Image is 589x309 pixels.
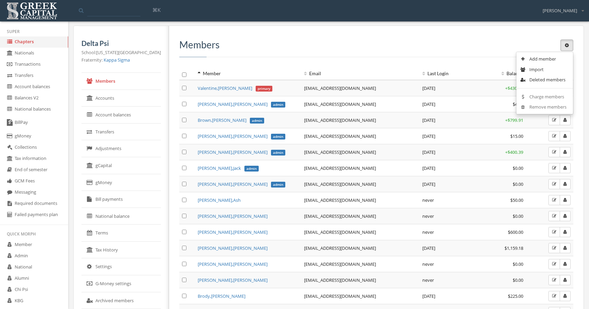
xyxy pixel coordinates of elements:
span: admin [271,134,285,140]
td: [EMAIL_ADDRESS][DOMAIN_NAME] [301,112,420,128]
span: + $799.91 [505,117,523,123]
a: Brody,[PERSON_NAME] [198,293,245,299]
span: $600.00 [508,229,523,235]
a: [PERSON_NAME],[PERSON_NAME]admin [198,181,285,187]
a: [PERSON_NAME],[PERSON_NAME]admin [198,101,285,107]
a: Adjustments [81,140,161,157]
td: [EMAIL_ADDRESS][DOMAIN_NAME] [301,208,420,224]
td: never [420,192,475,208]
a: [PERSON_NAME],[PERSON_NAME] [198,277,268,283]
span: [DATE] [422,85,435,91]
div: [PERSON_NAME] [538,2,584,14]
a: Transfers [81,124,161,141]
td: [EMAIL_ADDRESS][DOMAIN_NAME] [301,240,420,256]
span: admin [271,102,285,108]
a: gCapital [81,157,161,174]
span: [PERSON_NAME] [543,7,577,14]
a: [PERSON_NAME],[PERSON_NAME] [198,229,268,235]
a: [PERSON_NAME],[PERSON_NAME]admin [198,133,285,139]
a: Charge members [519,92,571,102]
span: primary [256,86,272,92]
a: Members [81,73,161,90]
td: [EMAIL_ADDRESS][DOMAIN_NAME] [301,176,420,192]
a: Deleted members [519,75,571,85]
a: Tax History [81,242,161,259]
div: Balance [478,70,523,77]
td: [EMAIL_ADDRESS][DOMAIN_NAME] [301,272,420,288]
span: [DATE] [422,101,435,107]
span: [DATE] [422,181,435,187]
span: $0.00 [513,261,523,267]
a: [PERSON_NAME],[PERSON_NAME] [198,245,268,251]
td: [EMAIL_ADDRESS][DOMAIN_NAME] [301,80,420,96]
a: [PERSON_NAME],Jackadmin [198,165,258,171]
a: [PERSON_NAME],[PERSON_NAME]admin [198,149,285,155]
span: admin [271,150,285,156]
span: + $400.39 [505,149,523,155]
span: $50.00 [510,197,523,203]
td: never [420,256,475,272]
span: $0.00 [513,213,523,219]
span: [DATE] [422,165,435,171]
h3: Members [179,39,573,50]
span: $1,159.18 [504,245,523,251]
a: Settings [81,258,161,275]
span: admin [250,118,264,124]
td: never [420,224,475,240]
td: [EMAIL_ADDRESS][DOMAIN_NAME] [301,96,420,112]
span: [DATE] [422,117,435,123]
div: Member [198,70,299,77]
a: gMoney [81,174,161,191]
a: Valentine,[PERSON_NAME]primary [198,85,272,91]
a: Terms [81,225,161,242]
a: Accounts [81,90,161,107]
td: [EMAIL_ADDRESS][DOMAIN_NAME] [301,144,420,160]
a: Bill payments [81,191,161,208]
span: + $430.41 [505,85,523,91]
a: Import [519,64,571,75]
span: [DATE] [422,245,435,251]
span: $225.00 [508,293,523,299]
a: Account balances [81,107,161,124]
span: $0.00 [513,181,523,187]
a: National balance [81,208,161,225]
span: $15.00 [510,133,523,139]
a: [PERSON_NAME],Ash [198,197,241,203]
a: Remove members [519,102,571,112]
a: G-Money settings [81,275,161,292]
td: [EMAIL_ADDRESS][DOMAIN_NAME] [301,224,420,240]
td: never [420,272,475,288]
td: [EMAIL_ADDRESS][DOMAIN_NAME] [301,192,420,208]
span: $0.00 [513,277,523,283]
a: Brown,[PERSON_NAME]admin [198,117,264,123]
span: admin [271,182,285,188]
a: Add member [519,54,571,64]
div: Last Login [422,70,472,77]
span: admin [244,166,259,172]
td: never [420,208,475,224]
h5: Delta Psi [81,39,161,47]
a: [PERSON_NAME],[PERSON_NAME] [198,261,268,267]
span: ⌘K [152,6,161,13]
td: [EMAIL_ADDRESS][DOMAIN_NAME] [301,160,420,176]
span: $4.44 [513,101,523,107]
p: School: [US_STATE][GEOGRAPHIC_DATA] Fraternity: [81,49,161,64]
a: Kappa Sigma [104,57,130,63]
td: [EMAIL_ADDRESS][DOMAIN_NAME] [301,128,420,144]
span: $0.00 [513,165,523,171]
a: [PERSON_NAME],[PERSON_NAME] [198,213,268,219]
span: [DATE] [422,149,435,155]
span: [DATE] [422,293,435,299]
span: [DATE] [422,133,435,139]
div: Email [304,70,417,77]
td: [EMAIL_ADDRESS][DOMAIN_NAME] [301,288,420,304]
td: [EMAIL_ADDRESS][DOMAIN_NAME] [301,256,420,272]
